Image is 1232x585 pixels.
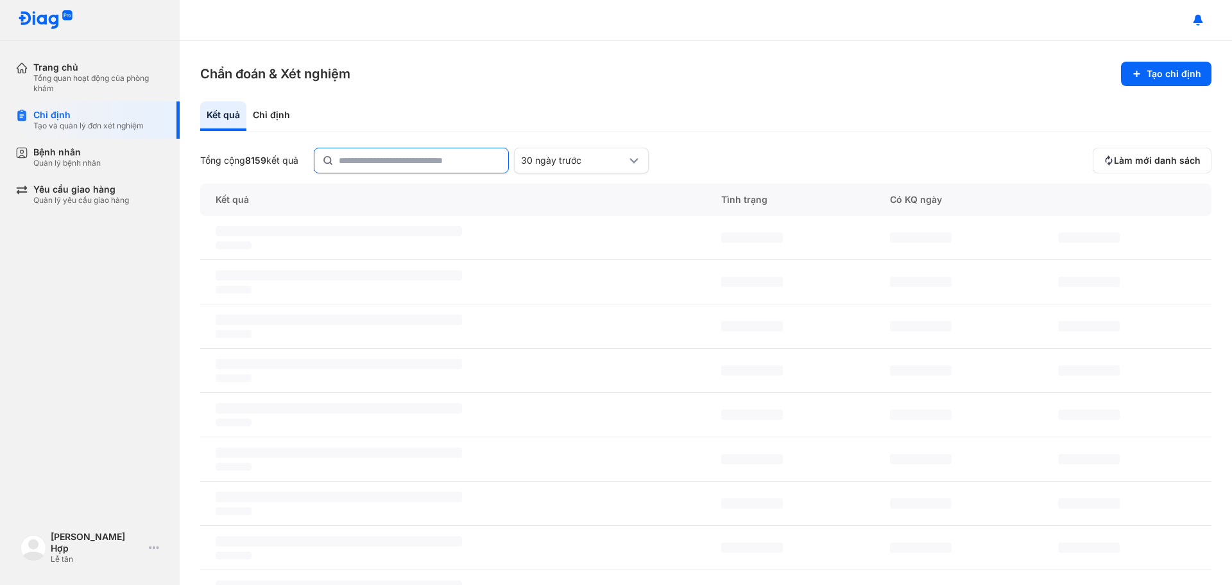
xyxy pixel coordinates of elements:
span: ‌ [216,241,252,249]
div: Lễ tân [51,554,144,564]
span: ‌ [1058,277,1120,287]
div: Trang chủ [33,62,164,73]
span: ‌ [890,410,952,420]
span: ‌ [721,454,783,464]
span: ‌ [721,410,783,420]
span: ‌ [216,507,252,515]
span: ‌ [216,330,252,338]
span: ‌ [721,543,783,553]
span: ‌ [890,232,952,243]
div: Có KQ ngày [875,184,1043,216]
div: Tạo và quản lý đơn xét nghiệm [33,121,144,131]
div: Tình trạng [706,184,875,216]
span: ‌ [1058,232,1120,243]
span: ‌ [216,403,462,414]
span: ‌ [216,552,252,559]
span: ‌ [216,463,252,471]
span: ‌ [721,277,783,287]
button: Tạo chỉ định [1121,62,1211,86]
span: ‌ [216,374,252,382]
span: ‌ [721,232,783,243]
span: ‌ [216,492,462,502]
span: ‌ [890,543,952,553]
div: 30 ngày trước [521,155,626,166]
span: ‌ [1058,321,1120,331]
span: ‌ [721,321,783,331]
span: ‌ [216,359,462,369]
img: logo [21,535,46,561]
button: Làm mới danh sách [1093,148,1211,173]
span: ‌ [721,498,783,509]
span: ‌ [216,536,462,546]
span: ‌ [216,419,252,426]
div: Tổng quan hoạt động của phòng khám [33,73,164,94]
div: Yêu cầu giao hàng [33,184,129,195]
img: logo [18,10,73,30]
div: Kết quả [200,184,706,216]
span: ‌ [890,498,952,509]
span: ‌ [1058,454,1120,464]
span: ‌ [890,454,952,464]
span: ‌ [721,365,783,376]
span: ‌ [1058,365,1120,376]
div: Chỉ định [246,101,296,131]
span: 8159 [245,155,266,166]
span: ‌ [216,286,252,293]
span: ‌ [890,277,952,287]
div: [PERSON_NAME] Hợp [51,531,144,554]
span: ‌ [1058,543,1120,553]
span: ‌ [890,365,952,376]
span: ‌ [1058,410,1120,420]
span: ‌ [216,448,462,458]
span: ‌ [216,270,462,281]
span: ‌ [216,226,462,236]
div: Tổng cộng kết quả [200,155,298,166]
span: ‌ [890,321,952,331]
span: ‌ [216,315,462,325]
span: ‌ [1058,498,1120,509]
span: Làm mới danh sách [1114,155,1201,166]
div: Quản lý bệnh nhân [33,158,101,168]
div: Bệnh nhân [33,146,101,158]
div: Quản lý yêu cầu giao hàng [33,195,129,205]
div: Chỉ định [33,109,144,121]
div: Kết quả [200,101,246,131]
h3: Chẩn đoán & Xét nghiệm [200,65,350,83]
